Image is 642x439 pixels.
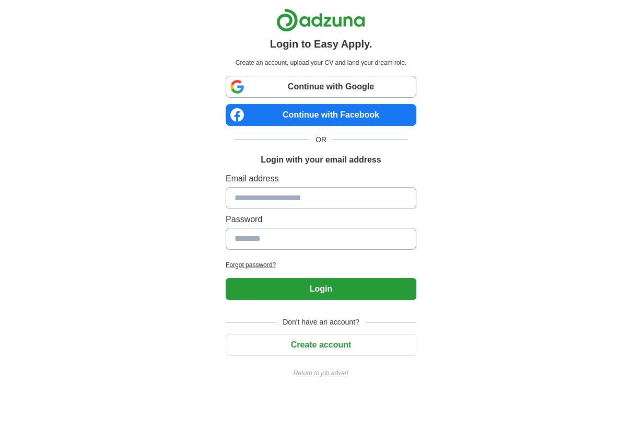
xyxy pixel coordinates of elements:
[226,260,416,270] a: Forgot password?
[261,154,381,166] h1: Login with your email address
[228,58,414,67] p: Create an account, upload your CV and land your dream role.
[226,76,416,98] a: Continue with Google
[226,368,416,378] a: Return to job advert
[270,36,372,52] h1: Login to Easy Apply.
[226,104,416,126] a: Continue with Facebook
[226,340,416,349] a: Create account
[226,334,416,356] button: Create account
[276,8,365,32] img: Adzuna logo
[276,317,366,328] span: Don't have an account?
[226,213,416,226] label: Password
[226,278,416,300] button: Login
[309,134,333,145] span: OR
[226,172,416,185] label: Email address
